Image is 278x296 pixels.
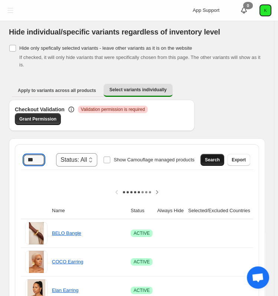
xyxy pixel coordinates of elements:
[205,157,220,163] span: Search
[264,8,267,13] text: K
[9,28,220,36] span: Hide individual/specific variants regardless of inventory level
[104,84,173,97] button: Select variants individually
[247,266,269,289] div: Open chat
[134,259,150,265] span: ACTIVE
[15,113,61,125] a: Grant Permission
[52,287,79,293] a: Elan Earring
[134,230,150,236] span: ACTIVE
[243,2,253,9] div: 0
[227,154,250,166] button: Export
[134,287,150,293] span: ACTIVE
[155,203,186,219] th: Always Hide
[15,106,65,113] h3: Checkout Validation
[109,87,167,93] span: Select variants individually
[4,4,17,17] button: Toggle menu
[52,259,84,264] a: COCO Earring
[52,230,81,236] a: BELO Bangle
[50,203,128,219] th: Name
[18,88,96,93] span: Apply to variants across all products
[240,7,248,14] a: 0
[19,45,192,51] span: Hide only spefically selected variants - leave other variants as it is on the website
[19,116,56,122] span: Grant Permission
[260,5,271,16] span: Avatar with initials K
[200,154,224,166] button: Search
[81,106,145,112] span: Validation permission is required
[193,7,219,13] span: App Support
[12,85,102,96] button: Apply to variants across all products
[151,186,163,198] button: Scroll table right one column
[114,157,194,162] span: Show Camouflage managed products
[19,55,260,68] span: If checked, it will only hide variants that were specifically chosen from this page. The other va...
[232,157,246,163] span: Export
[259,4,271,16] button: Avatar with initials K
[186,203,252,219] th: Selected/Excluded Countries
[128,203,155,219] th: Status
